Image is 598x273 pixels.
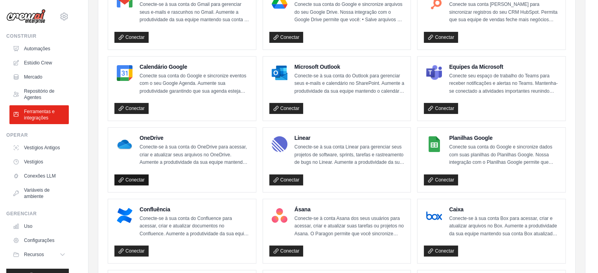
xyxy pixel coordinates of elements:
[117,136,132,152] img: Logotipo do OneDrive
[6,9,46,24] img: Logotipo
[125,35,145,40] font: Conectar
[280,248,300,254] font: Conectar
[426,65,442,81] img: Logotipo do Microsoft Teams
[24,60,52,66] font: Estúdio Crew
[280,35,300,40] font: Conectar
[24,238,54,243] font: Configurações
[449,64,503,70] font: Equipes da Microsoft
[140,206,170,213] font: Confluência
[449,73,558,140] font: Conecte seu espaço de trabalho do Teams para receber notificações e alertas no Teams. Mantenha-se...
[280,106,300,111] font: Conectar
[294,64,340,70] font: Microsoft Outlook
[24,145,60,150] font: Vestígios Antigos
[24,46,50,51] font: Automações
[9,248,69,261] button: Recursos
[449,216,557,267] font: Conecte-se à sua conta Box para acessar, criar e atualizar arquivos no Box. Aumente a produtivida...
[9,57,69,69] a: Estúdio Crew
[9,42,69,55] a: Automações
[449,206,463,213] font: Caixa
[6,33,37,39] font: Construir
[24,224,32,229] font: Uso
[9,170,69,182] a: Conexões LLM
[9,184,69,203] a: Variáveis ​​de ambiente
[449,2,559,84] font: Conecte sua conta [PERSON_NAME] para sincronizar registros do seu CRM HubSpot. Permita que sua eq...
[449,135,492,141] font: Planilhas Google
[24,187,50,199] font: Variáveis ​​de ambiente
[6,211,37,216] font: Gerenciar
[294,144,405,219] font: Conecte-se à sua conta Linear para gerenciar seus projetos de software, sprints, tarefas e rastre...
[272,65,287,81] img: Logotipo do Microsoft Outlook
[435,35,454,40] font: Conectar
[140,73,248,132] font: Conecte sua conta do Google e sincronize eventos com o seu Google Agenda. Aumente sua produtivida...
[117,65,132,81] img: Logotipo do Google Agenda
[140,2,250,76] font: Conecte-se à sua conta do Gmail para gerenciar seus e-mails e rascunhos no Gmail. Aumente a produ...
[9,234,69,247] a: Configurações
[426,208,442,224] img: Logotipo da caixa
[294,2,403,38] font: Conecte sua conta do Google e sincronize arquivos do seu Google Drive. Nossa integração com o Goo...
[9,220,69,233] a: Uso
[24,252,44,257] font: Recursos
[125,106,145,111] font: Conectar
[24,173,56,179] font: Conexões LLM
[272,208,287,224] img: Logotipo da Asana
[125,248,145,254] font: Conectar
[9,85,69,104] a: Repositório de Agentes
[449,144,558,203] font: Conecte sua conta do Google e sincronize dados com suas planilhas do Planilhas Google. Nossa inte...
[6,132,28,138] font: Operar
[125,177,145,183] font: Conectar
[9,105,69,124] a: Ferramentas e integrações
[24,88,54,100] font: Repositório de Agentes
[426,136,442,152] img: Logotipo do Planilhas Google
[435,177,454,183] font: Conectar
[140,135,164,141] font: OneDrive
[24,109,55,121] font: Ferramentas e integrações
[280,177,300,183] font: Conectar
[140,144,247,203] font: Conecte-se à sua conta do OneDrive para acessar, criar e atualizar seus arquivos no OneDrive. Aum...
[272,136,287,152] img: Logotipo Linear
[24,74,42,80] font: Mercado
[24,159,43,165] font: Vestígios
[9,71,69,83] a: Mercado
[9,141,69,154] a: Vestígios Antigos
[117,208,132,224] img: Logotipo da Confluence
[294,73,405,140] font: Conecte-se à sua conta do Outlook para gerenciar seus e-mails e calendário no SharePoint. Aumente...
[9,156,69,168] a: Vestígios
[435,106,454,111] font: Conectar
[435,248,454,254] font: Conectar
[140,64,187,70] font: Calendário Google
[294,206,311,213] font: Ásana
[294,135,311,141] font: Linear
